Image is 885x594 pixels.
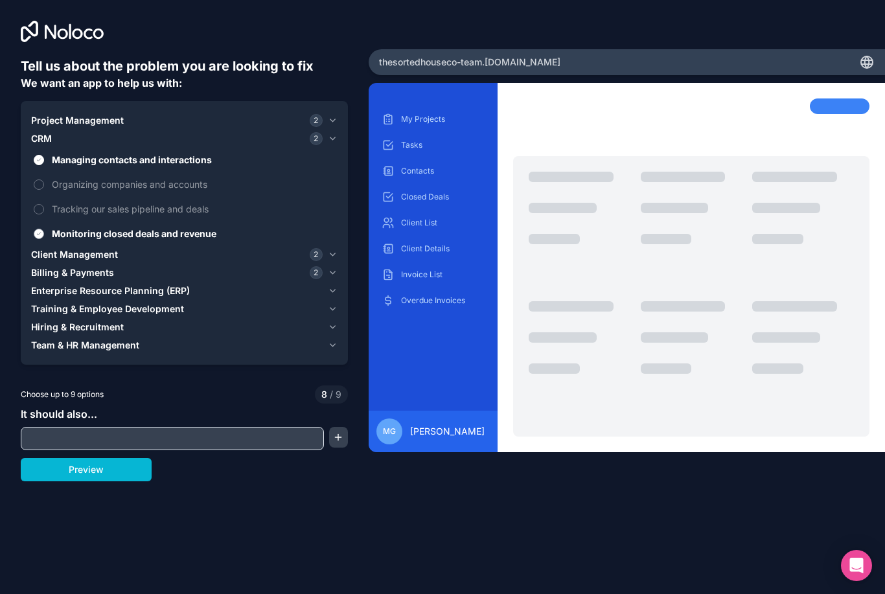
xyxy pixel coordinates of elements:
[410,425,485,438] span: [PERSON_NAME]
[310,114,323,127] span: 2
[31,246,338,264] button: Client Management2
[52,153,335,166] span: Managing contacts and interactions
[34,155,44,165] button: Managing contacts and interactions
[401,140,485,150] p: Tasks
[34,179,44,190] button: Organizing companies and accounts
[34,204,44,214] button: Tracking our sales pipeline and deals
[31,132,52,145] span: CRM
[31,300,338,318] button: Training & Employee Development
[31,318,338,336] button: Hiring & Recruitment
[21,389,104,400] span: Choose up to 9 options
[310,266,323,279] span: 2
[31,111,338,130] button: Project Management2
[52,177,335,191] span: Organizing companies and accounts
[31,264,338,282] button: Billing & Payments2
[34,229,44,239] button: Monitoring closed deals and revenue
[31,114,124,127] span: Project Management
[310,248,323,261] span: 2
[21,458,152,481] button: Preview
[31,321,124,334] span: Hiring & Recruitment
[52,227,335,240] span: Monitoring closed deals and revenue
[841,550,872,581] div: Open Intercom Messenger
[31,284,190,297] span: Enterprise Resource Planning (ERP)
[31,339,139,352] span: Team & HR Management
[21,76,182,89] span: We want an app to help us with:
[321,388,327,401] span: 8
[31,266,114,279] span: Billing & Payments
[379,56,560,69] span: thesortedhouseco-team .[DOMAIN_NAME]
[327,388,341,401] span: 9
[52,202,335,216] span: Tracking our sales pipeline and deals
[383,426,396,437] span: MG
[31,303,184,315] span: Training & Employee Development
[21,407,97,420] span: It should also...
[379,109,487,400] div: scrollable content
[31,248,118,261] span: Client Management
[31,130,338,148] button: CRM2
[31,282,338,300] button: Enterprise Resource Planning (ERP)
[401,269,485,280] p: Invoice List
[31,336,338,354] button: Team & HR Management
[401,114,485,124] p: My Projects
[401,218,485,228] p: Client List
[401,295,485,306] p: Overdue Invoices
[330,389,333,400] span: /
[31,148,338,246] div: CRM2
[310,132,323,145] span: 2
[401,166,485,176] p: Contacts
[401,244,485,254] p: Client Details
[21,57,348,75] h6: Tell us about the problem you are looking to fix
[401,192,485,202] p: Closed Deals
